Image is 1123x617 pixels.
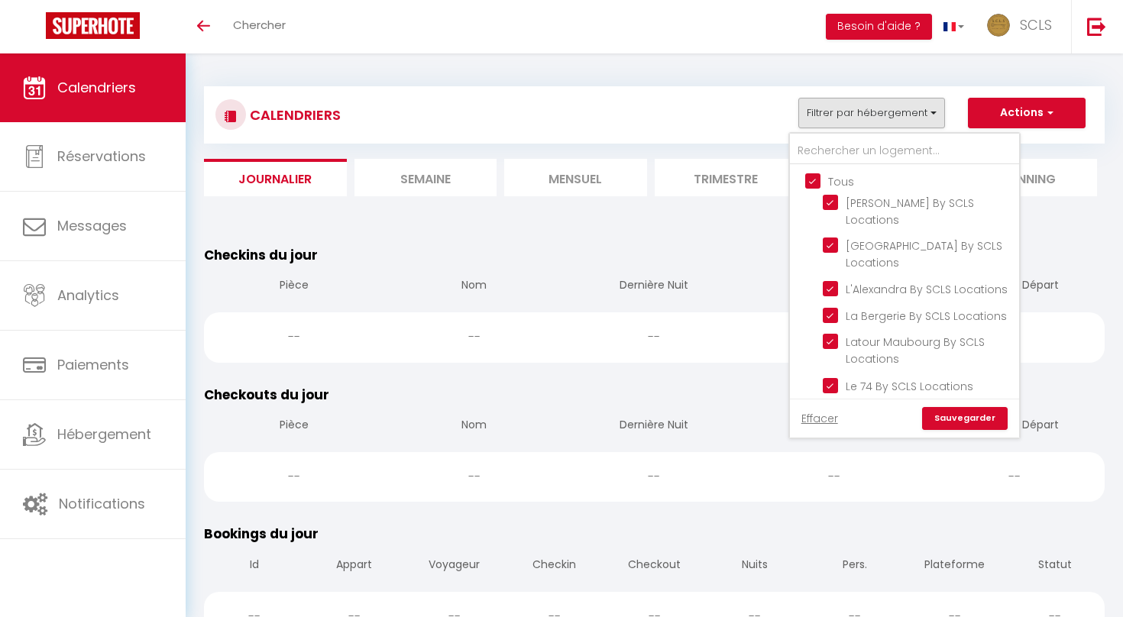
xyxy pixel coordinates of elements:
[846,379,973,394] span: Le 74 By SCLS Locations
[790,137,1019,165] input: Rechercher un logement...
[204,452,384,502] div: --
[922,407,1008,430] a: Sauvegarder
[744,265,924,308] th: Heure D'arrivée
[655,159,798,196] li: Trimestre
[968,98,1086,128] button: Actions
[924,452,1105,502] div: --
[46,12,140,39] img: Super Booking
[788,132,1021,439] div: Filtrer par hébergement
[798,98,945,128] button: Filtrer par hébergement
[1020,15,1052,34] span: SCLS
[12,6,58,52] button: Ouvrir le widget de chat LiveChat
[233,17,286,33] span: Chercher
[57,355,129,374] span: Paiements
[57,425,151,444] span: Hébergement
[955,159,1098,196] li: Planning
[826,14,932,40] button: Besoin d'aide ?
[987,14,1010,37] img: ...
[204,246,318,264] span: Checkins du jour
[565,405,745,448] th: Dernière Nuit
[204,405,384,448] th: Pièce
[1005,544,1105,588] th: Statut
[204,159,347,196] li: Journalier
[1087,17,1106,36] img: logout
[846,334,985,367] span: Latour Maubourg By SCLS Locations
[804,544,905,588] th: Pers.
[246,98,341,132] h3: CALENDRIERS
[354,159,497,196] li: Semaine
[204,544,304,588] th: Id
[504,544,604,588] th: Checkin
[204,386,329,404] span: Checkouts du jour
[304,544,404,588] th: Appart
[744,405,924,448] th: Heure D'arrivée
[57,78,136,97] span: Calendriers
[384,452,565,502] div: --
[1058,548,1112,606] iframe: Chat
[801,410,838,427] a: Effacer
[57,216,127,235] span: Messages
[565,452,745,502] div: --
[744,312,924,362] div: --
[59,494,145,513] span: Notifications
[846,238,1002,270] span: [GEOGRAPHIC_DATA] By SCLS Locations
[744,452,924,502] div: --
[384,405,565,448] th: Nom
[204,312,384,362] div: --
[384,265,565,308] th: Nom
[704,544,804,588] th: Nuits
[504,159,647,196] li: Mensuel
[204,525,319,543] span: Bookings du jour
[57,286,119,305] span: Analytics
[905,544,1005,588] th: Plateforme
[604,544,704,588] th: Checkout
[404,544,504,588] th: Voyageur
[565,312,745,362] div: --
[384,312,565,362] div: --
[204,265,384,308] th: Pièce
[57,147,146,166] span: Réservations
[846,195,974,228] span: [PERSON_NAME] By SCLS Locations
[565,265,745,308] th: Dernière Nuit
